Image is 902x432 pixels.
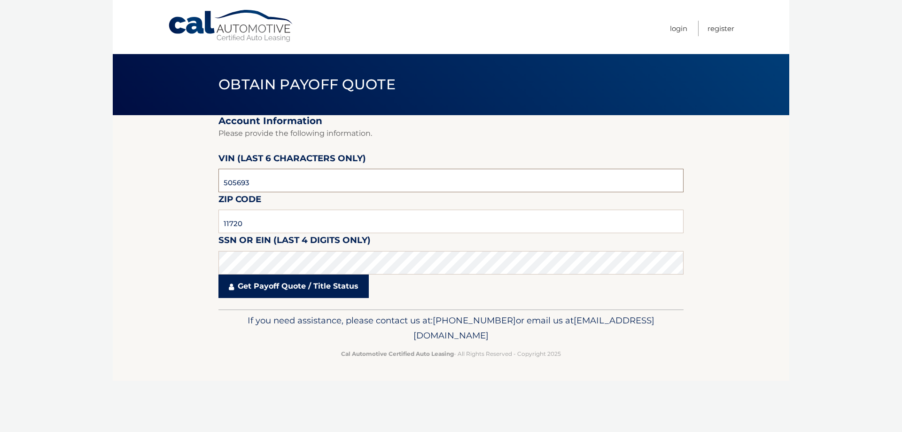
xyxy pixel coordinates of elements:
[433,315,516,326] span: [PHONE_NUMBER]
[218,151,366,169] label: VIN (last 6 characters only)
[218,233,371,251] label: SSN or EIN (last 4 digits only)
[218,192,261,210] label: Zip Code
[225,349,677,359] p: - All Rights Reserved - Copyright 2025
[341,350,454,357] strong: Cal Automotive Certified Auto Leasing
[708,21,734,36] a: Register
[168,9,295,43] a: Cal Automotive
[670,21,687,36] a: Login
[218,115,684,127] h2: Account Information
[218,76,396,93] span: Obtain Payoff Quote
[218,127,684,140] p: Please provide the following information.
[225,313,677,343] p: If you need assistance, please contact us at: or email us at
[218,275,369,298] a: Get Payoff Quote / Title Status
